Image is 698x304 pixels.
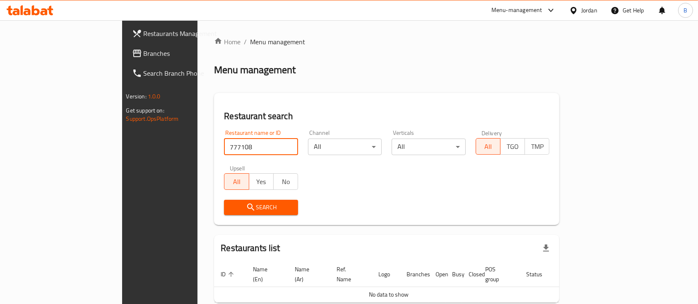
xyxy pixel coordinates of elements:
label: Delivery [481,130,502,136]
a: Restaurants Management [125,24,239,43]
span: TGO [504,141,522,153]
button: All [224,173,249,190]
div: All [308,139,382,155]
div: Jordan [581,6,597,15]
span: Search [231,202,291,213]
button: No [273,173,298,190]
button: TGO [500,138,525,155]
button: TMP [525,138,549,155]
nav: breadcrumb [214,37,559,47]
span: 1.0.0 [148,91,161,102]
th: Closed [462,262,479,287]
span: All [228,176,246,188]
span: TMP [528,141,546,153]
span: ID [221,269,236,279]
span: Status [526,269,553,279]
th: Busy [445,262,462,287]
span: Get support on: [126,105,164,116]
th: Open [429,262,445,287]
div: Menu-management [491,5,542,15]
button: All [476,138,501,155]
a: Search Branch Phone [125,63,239,83]
label: Upsell [230,165,245,171]
span: B [684,6,687,15]
span: Name (En) [253,264,278,284]
h2: Menu management [214,63,296,77]
span: Name (Ar) [295,264,320,284]
a: Support.OpsPlatform [126,113,179,124]
span: Search Branch Phone [144,68,232,78]
button: Yes [249,173,274,190]
h2: Restaurant search [224,110,549,122]
input: Search for restaurant name or ID.. [224,139,298,155]
div: All [392,139,466,155]
span: Restaurants Management [144,29,232,38]
h2: Restaurants list [221,242,280,254]
button: Search [224,200,298,215]
span: POS group [485,264,510,284]
li: / [244,37,247,47]
th: Logo [372,262,400,287]
div: Export file [536,238,556,258]
span: All [479,141,497,153]
span: Yes [253,176,270,188]
a: Branches [125,43,239,63]
span: No [277,176,295,188]
table: enhanced table [214,262,592,303]
th: Branches [400,262,429,287]
span: Version: [126,91,147,102]
span: Branches [144,48,232,58]
span: Ref. Name [337,264,362,284]
span: No data to show [369,289,409,300]
span: Menu management [250,37,305,47]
